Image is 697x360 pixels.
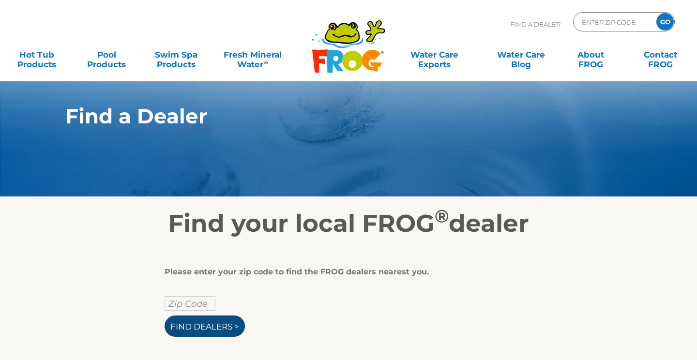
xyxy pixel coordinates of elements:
[149,45,203,64] a: Swim SpaProducts
[435,205,449,227] sup: ®
[79,45,134,64] a: PoolProducts
[581,15,646,29] input: Zip Code Form
[563,45,618,64] a: AboutFROG
[656,13,674,30] input: GO
[65,105,587,128] h1: Find a Dealer
[263,59,268,66] sup: ∞
[390,45,478,64] a: Water CareExperts
[165,267,525,277] div: Please enter your zip code to find the FROG dealers nearest you.
[633,45,687,64] a: ContactFROG
[510,12,561,36] p: Find A Dealer
[219,45,287,64] a: Fresh MineralWater∞
[10,45,64,64] a: Hot TubProducts
[165,315,245,337] input: Find Dealers >
[51,209,646,238] h2: Find your local FROG dealer
[494,45,548,64] a: Water CareBlog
